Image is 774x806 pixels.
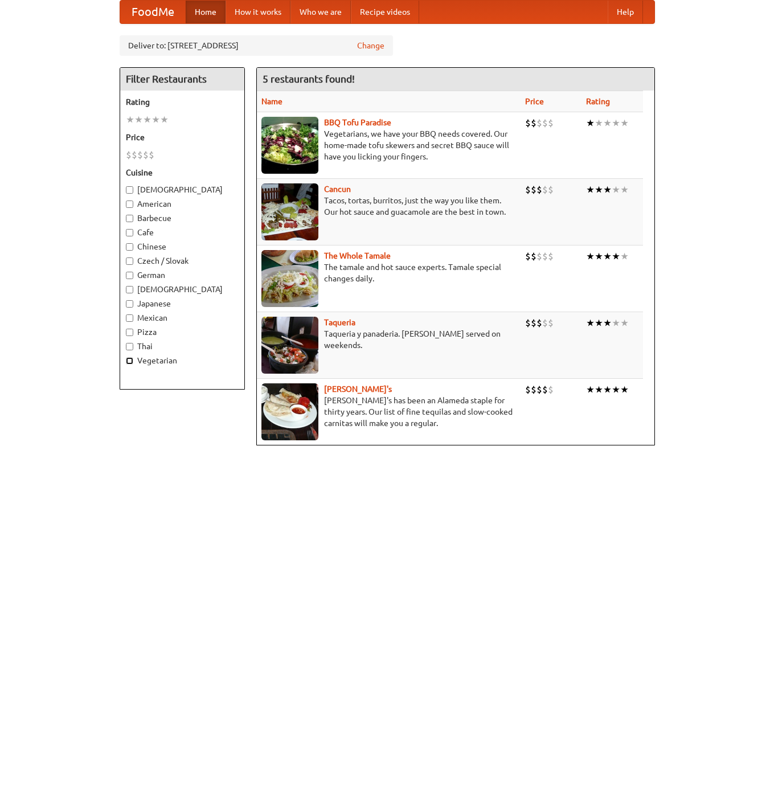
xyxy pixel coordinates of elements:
li: $ [542,317,548,329]
input: Czech / Slovak [126,257,133,265]
label: Vegetarian [126,355,239,366]
li: ★ [586,183,595,196]
li: ★ [612,250,620,263]
input: Vegetarian [126,357,133,365]
img: cancun.jpg [261,183,318,240]
label: German [126,269,239,281]
li: $ [548,250,554,263]
li: ★ [612,183,620,196]
li: $ [531,117,537,129]
li: $ [537,383,542,396]
li: ★ [620,250,629,263]
li: ★ [612,117,620,129]
li: $ [537,317,542,329]
input: Barbecue [126,215,133,222]
img: pedros.jpg [261,383,318,440]
li: $ [537,183,542,196]
li: ★ [620,183,629,196]
li: ★ [143,113,151,126]
a: Price [525,97,544,106]
p: The tamale and hot sauce experts. Tamale special changes daily. [261,261,516,284]
li: ★ [603,317,612,329]
a: [PERSON_NAME]'s [324,384,392,394]
li: ★ [595,183,603,196]
li: $ [531,250,537,263]
label: American [126,198,239,210]
li: ★ [603,383,612,396]
li: ★ [126,113,134,126]
li: ★ [586,117,595,129]
label: Mexican [126,312,239,324]
h5: Price [126,132,239,143]
li: $ [537,117,542,129]
a: Change [357,40,384,51]
a: Rating [586,97,610,106]
label: Barbecue [126,212,239,224]
label: Cafe [126,227,239,238]
a: Name [261,97,282,106]
li: $ [525,250,531,263]
input: Chinese [126,243,133,251]
label: Pizza [126,326,239,338]
a: Home [186,1,226,23]
li: $ [542,117,548,129]
li: $ [548,183,554,196]
input: German [126,272,133,279]
h4: Filter Restaurants [120,68,244,91]
li: ★ [586,317,595,329]
li: ★ [620,383,629,396]
li: ★ [595,383,603,396]
li: $ [542,183,548,196]
input: [DEMOGRAPHIC_DATA] [126,186,133,194]
li: $ [531,317,537,329]
a: Taqueria [324,318,355,327]
img: taqueria.jpg [261,317,318,374]
a: How it works [226,1,290,23]
li: $ [542,383,548,396]
li: $ [537,250,542,263]
li: ★ [160,113,169,126]
a: BBQ Tofu Paradise [324,118,391,127]
p: Tacos, tortas, burritos, just the way you like them. Our hot sauce and guacamole are the best in ... [261,195,516,218]
a: Help [608,1,643,23]
ng-pluralize: 5 restaurants found! [263,73,355,84]
li: $ [525,117,531,129]
li: ★ [612,383,620,396]
input: Cafe [126,229,133,236]
li: ★ [595,317,603,329]
label: Czech / Slovak [126,255,239,267]
label: [DEMOGRAPHIC_DATA] [126,184,239,195]
li: $ [531,183,537,196]
li: $ [525,317,531,329]
a: The Whole Tamale [324,251,391,260]
li: $ [542,250,548,263]
p: Taqueria y panaderia. [PERSON_NAME] served on weekends. [261,328,516,351]
li: $ [137,149,143,161]
li: ★ [612,317,620,329]
li: ★ [595,250,603,263]
li: $ [531,383,537,396]
li: ★ [586,250,595,263]
li: ★ [603,250,612,263]
div: Deliver to: [STREET_ADDRESS] [120,35,393,56]
li: ★ [620,117,629,129]
li: $ [149,149,154,161]
li: ★ [595,117,603,129]
h5: Rating [126,96,239,108]
li: $ [132,149,137,161]
label: Thai [126,341,239,352]
p: Vegetarians, we have your BBQ needs covered. Our home-made tofu skewers and secret BBQ sauce will... [261,128,516,162]
li: $ [525,183,531,196]
a: Cancun [324,185,351,194]
p: [PERSON_NAME]'s has been an Alameda staple for thirty years. Our list of fine tequilas and slow-c... [261,395,516,429]
input: Thai [126,343,133,350]
input: Pizza [126,329,133,336]
li: $ [126,149,132,161]
input: Mexican [126,314,133,322]
img: wholetamale.jpg [261,250,318,307]
li: ★ [603,117,612,129]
